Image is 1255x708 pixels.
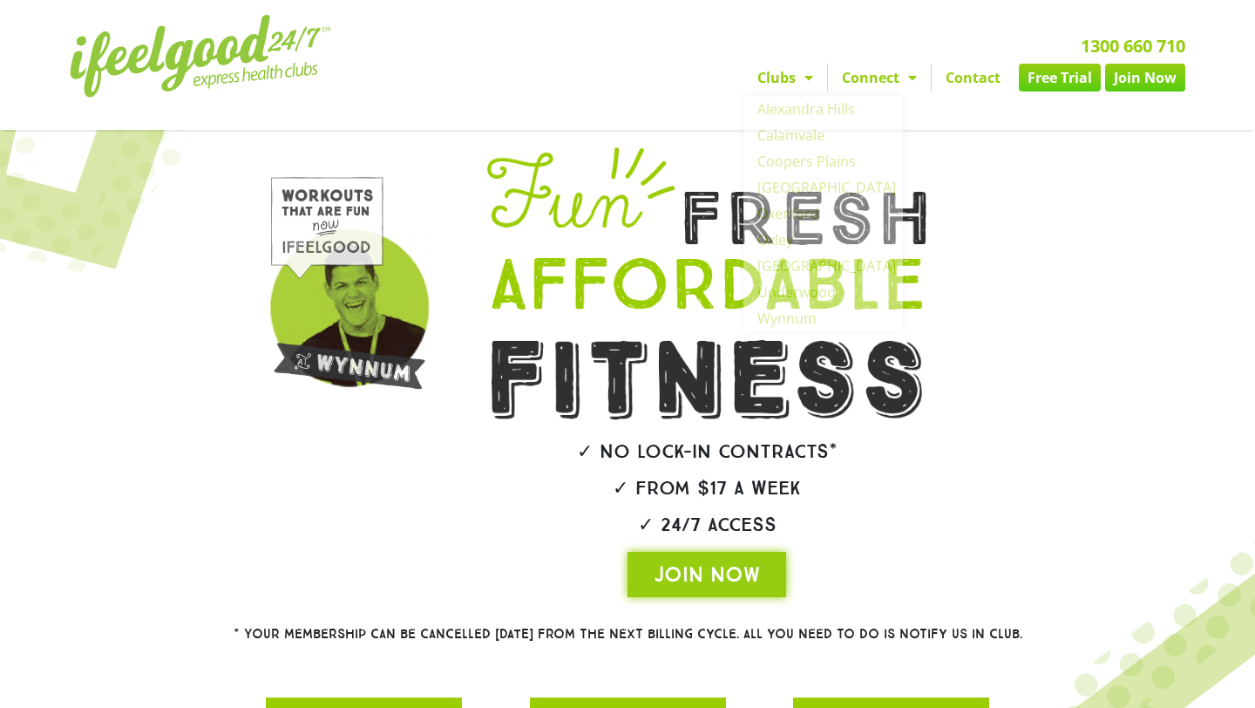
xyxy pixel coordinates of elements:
a: [GEOGRAPHIC_DATA] [743,174,903,201]
h2: ✓ From $17 a week [438,479,976,498]
a: Underwood [743,279,903,305]
a: Join Now [1105,64,1185,92]
a: Wynnum [743,305,903,331]
a: Clubs [743,64,827,92]
a: Oxenford [743,201,903,227]
a: Free Trial [1019,64,1101,92]
h2: ✓ 24/7 Access [438,515,976,534]
h2: * Your membership can be cancelled [DATE] from the next billing cycle. All you need to do is noti... [170,628,1085,641]
a: Alexandra Hills [743,96,903,122]
nav: Menu [466,64,1185,92]
a: [GEOGRAPHIC_DATA] [743,253,903,279]
a: Coopers Plains [743,148,903,174]
a: JOIN NOW [627,552,786,597]
span: JOIN NOW [654,561,760,589]
a: Calamvale [743,122,903,148]
ul: Clubs [743,96,903,331]
h2: ✓ No lock-in contracts* [438,442,976,461]
a: Connect [828,64,931,92]
a: Contact [932,64,1014,92]
a: Oxley [743,227,903,253]
a: 1300 660 710 [1081,34,1185,58]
